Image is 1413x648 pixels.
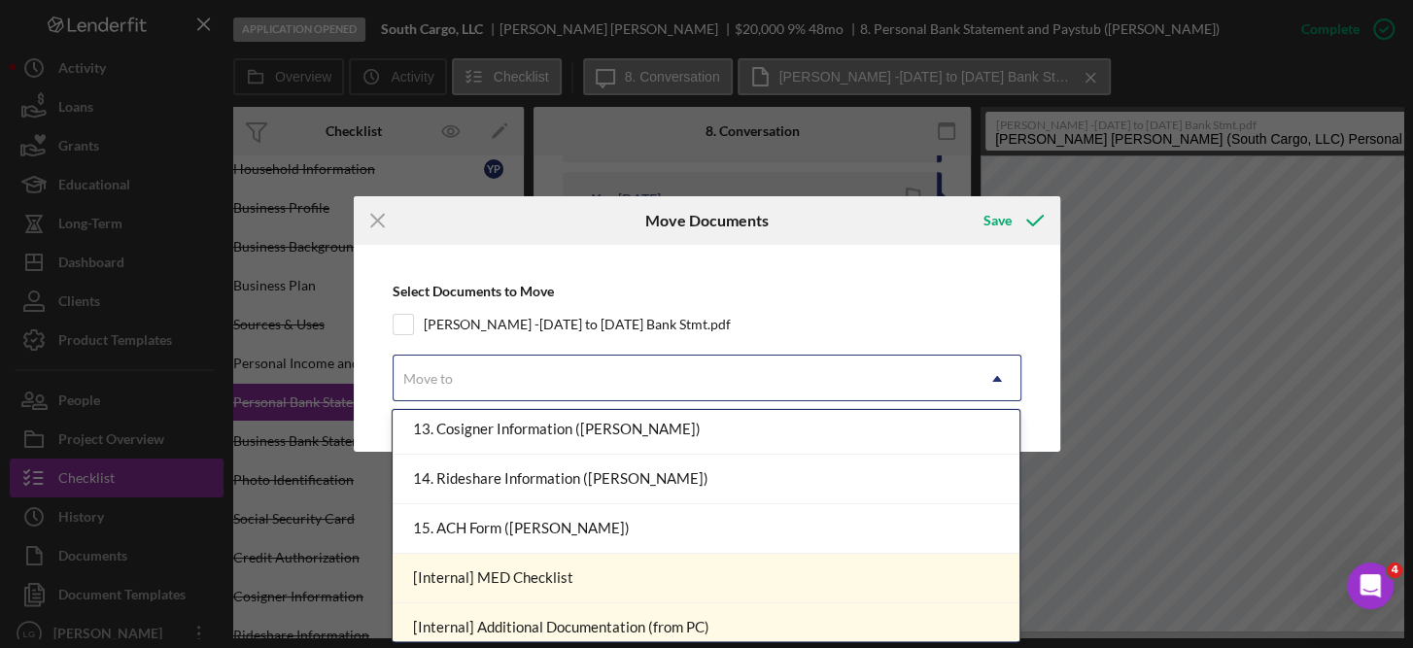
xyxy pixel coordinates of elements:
div: 13. Cosigner Information ([PERSON_NAME]) [393,405,1019,455]
div: [Internal] MED Checklist [393,554,1019,603]
div: 15. ACH Form ([PERSON_NAME]) [393,504,1019,554]
button: Save [963,201,1059,240]
span: 4 [1387,563,1402,578]
iframe: Intercom live chat [1347,563,1394,609]
div: Move to [403,371,453,387]
h6: Move Documents [644,212,768,229]
label: [PERSON_NAME] -[DATE] to [DATE] Bank Stmt.pdf [424,315,731,334]
div: 14. Rideshare Information ([PERSON_NAME]) [393,455,1019,504]
b: Select Documents to Move [393,283,554,299]
div: Save [982,201,1011,240]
